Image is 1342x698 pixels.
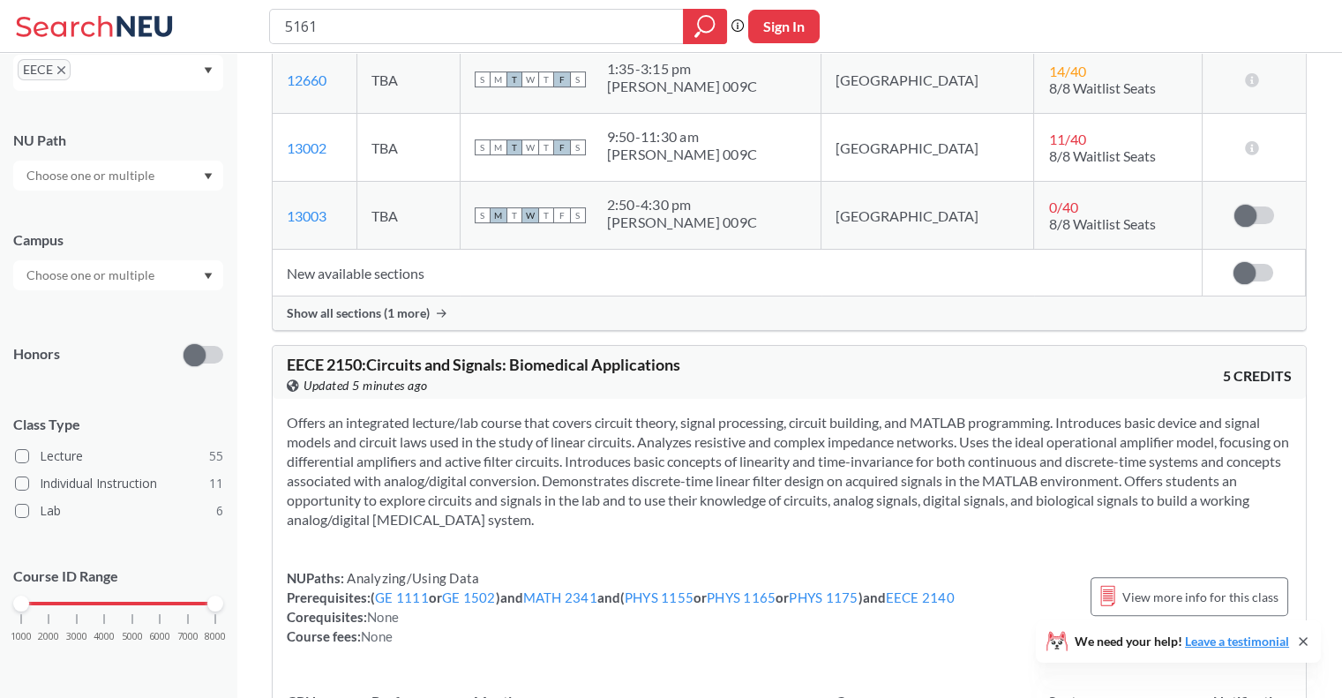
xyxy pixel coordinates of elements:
[367,609,399,625] span: None
[1048,147,1155,164] span: 8/8 Waitlist Seats
[538,139,554,155] span: T
[209,474,223,493] span: 11
[57,66,65,74] svg: X to remove pill
[491,71,506,87] span: M
[209,447,223,466] span: 55
[607,128,758,146] div: 9:50 - 11:30 am
[273,250,1202,296] td: New available sections
[66,632,87,642] span: 3000
[554,71,570,87] span: F
[554,207,570,223] span: F
[13,344,60,364] p: Honors
[748,10,820,43] button: Sign In
[287,207,326,224] a: 13003
[1048,131,1085,147] span: 11 / 40
[304,376,428,395] span: Updated 5 minutes ago
[522,71,538,87] span: W
[38,632,59,642] span: 2000
[570,71,586,87] span: S
[13,230,223,250] div: Campus
[607,146,758,163] div: [PERSON_NAME] 009C
[683,9,727,44] div: magnifying glass
[13,567,223,587] p: Course ID Range
[18,165,166,186] input: Choose one or multiple
[570,139,586,155] span: S
[707,589,776,605] a: PHYS 1165
[607,78,758,95] div: [PERSON_NAME] 009C
[94,632,115,642] span: 4000
[821,114,1034,182] td: [GEOGRAPHIC_DATA]
[475,207,491,223] span: S
[694,14,716,39] svg: magnifying glass
[475,71,491,87] span: S
[15,445,223,468] label: Lecture
[554,139,570,155] span: F
[287,355,680,374] span: EECE 2150 : Circuits and Signals: Biomedical Applications
[523,589,597,605] a: MATH 2341
[205,632,226,642] span: 8000
[15,499,223,522] label: Lab
[287,413,1292,529] section: Offers an integrated lecture/lab course that covers circuit theory, signal processing, circuit bu...
[344,570,479,586] span: Analyzing/Using Data
[789,589,858,605] a: PHYS 1175
[607,60,758,78] div: 1:35 - 3:15 pm
[204,173,213,180] svg: Dropdown arrow
[287,305,430,321] span: Show all sections (1 more)
[821,46,1034,114] td: [GEOGRAPHIC_DATA]
[1185,634,1289,649] a: Leave a testimonial
[506,207,522,223] span: T
[625,589,693,605] a: PHYS 1155
[522,139,538,155] span: W
[1122,586,1278,608] span: View more info for this class
[475,139,491,155] span: S
[522,207,538,223] span: W
[607,196,758,214] div: 2:50 - 4:30 pm
[491,207,506,223] span: M
[361,628,393,644] span: None
[287,568,955,646] div: NUPaths: Prerequisites: ( or ) and and ( or or ) and Corequisites: Course fees:
[122,632,143,642] span: 5000
[1223,366,1292,386] span: 5 CREDITS
[15,472,223,495] label: Individual Instruction
[607,214,758,231] div: [PERSON_NAME] 009C
[570,207,586,223] span: S
[1048,199,1077,215] span: 0 / 40
[886,589,955,605] a: EECE 2140
[149,632,170,642] span: 6000
[491,139,506,155] span: M
[287,71,326,88] a: 12660
[204,67,213,74] svg: Dropdown arrow
[506,71,522,87] span: T
[1048,79,1155,96] span: 8/8 Waitlist Seats
[13,415,223,434] span: Class Type
[1075,635,1289,648] span: We need your help!
[177,632,199,642] span: 7000
[1048,63,1085,79] span: 14 / 40
[357,114,460,182] td: TBA
[13,131,223,150] div: NU Path
[375,589,429,605] a: GE 1111
[538,207,554,223] span: T
[538,71,554,87] span: T
[204,273,213,280] svg: Dropdown arrow
[821,182,1034,250] td: [GEOGRAPHIC_DATA]
[1048,215,1155,232] span: 8/8 Waitlist Seats
[506,139,522,155] span: T
[357,46,460,114] td: TBA
[287,139,326,156] a: 13002
[442,589,496,605] a: GE 1502
[216,501,223,521] span: 6
[18,265,166,286] input: Choose one or multiple
[357,182,460,250] td: TBA
[273,296,1306,330] div: Show all sections (1 more)
[13,161,223,191] div: Dropdown arrow
[13,55,223,91] div: EECEX to remove pillDropdown arrow
[13,260,223,290] div: Dropdown arrow
[11,632,32,642] span: 1000
[18,59,71,80] span: EECEX to remove pill
[283,11,671,41] input: Class, professor, course number, "phrase"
